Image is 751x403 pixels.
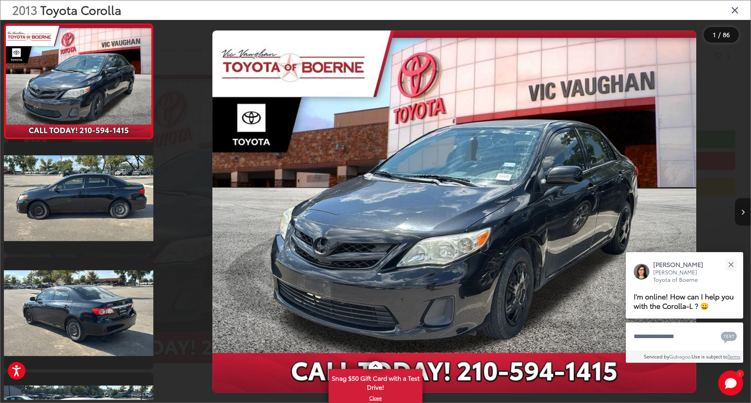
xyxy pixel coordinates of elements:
button: Next image [735,198,751,226]
img: 2013 Toyota Corolla L [2,156,155,241]
span: I'm online! How can I help you with the Corolla-L ? 😀 [634,291,734,311]
svg: Start Chat [718,371,743,396]
svg: Text [721,331,737,343]
button: Chat with SMS [719,328,739,345]
button: Close [722,256,739,273]
div: 2013 Toyota Corolla L 0 [158,30,751,393]
i: Close gallery [731,5,739,15]
p: [PERSON_NAME] Toyota of Boerne [653,269,711,284]
img: 2013 Toyota Corolla L [4,26,153,137]
button: Toggle Chat Window [718,371,743,396]
span: Snag $50 Gift Card with a Test Drive! [329,370,422,394]
span: / [717,32,721,38]
span: Serviced by [644,353,669,360]
span: Use is subject to [692,353,728,360]
a: Terms [728,353,740,360]
span: Toyota Corolla [40,1,121,18]
img: 2013 Toyota Corolla L [2,270,155,356]
p: [PERSON_NAME] [653,260,711,269]
div: Close[PERSON_NAME][PERSON_NAME] Toyota of BoerneI'm online! How can I help you with the Corolla-L... [626,252,743,363]
span: 1 [713,30,716,39]
a: Gubagoo. [669,353,692,360]
span: 1 [739,372,741,375]
span: 86 [723,30,730,39]
img: 2013 Toyota Corolla L [212,30,696,393]
span: 2013 [12,1,37,18]
textarea: Type your message [626,322,743,351]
